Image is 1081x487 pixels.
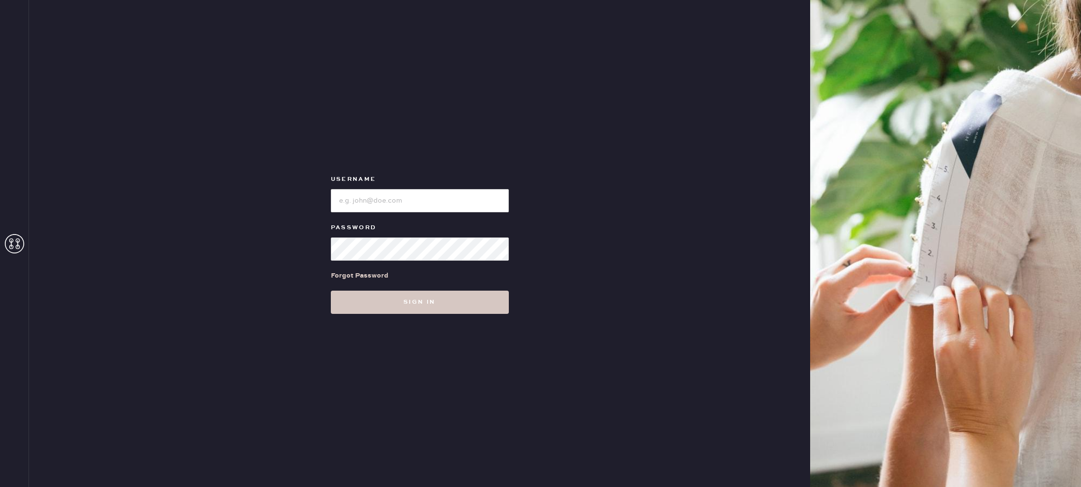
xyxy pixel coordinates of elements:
[331,189,509,212] input: e.g. john@doe.com
[331,291,509,314] button: Sign in
[331,174,509,185] label: Username
[331,261,388,291] a: Forgot Password
[331,270,388,281] div: Forgot Password
[331,222,509,234] label: Password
